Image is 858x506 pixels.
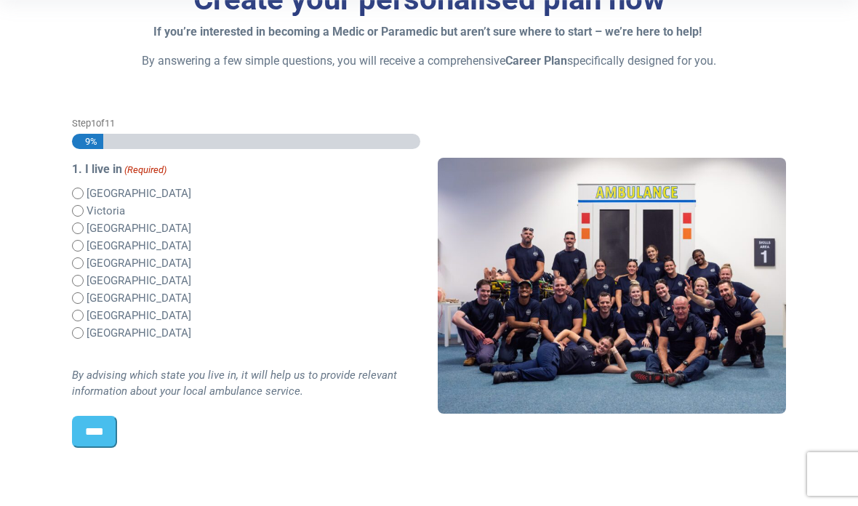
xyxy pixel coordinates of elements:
[72,52,787,70] p: By answering a few simple questions, you will receive a comprehensive specifically designed for you.
[87,308,191,324] label: [GEOGRAPHIC_DATA]
[105,118,115,129] span: 11
[72,116,420,130] p: Step of
[72,161,420,178] legend: 1. I live in
[505,54,567,68] strong: Career Plan
[91,118,96,129] span: 1
[87,255,191,272] label: [GEOGRAPHIC_DATA]
[153,25,702,39] strong: If you’re interested in becoming a Medic or Paramedic but aren’t sure where to start – we’re here...
[79,134,97,149] span: 9%
[87,290,191,307] label: [GEOGRAPHIC_DATA]
[87,325,191,342] label: [GEOGRAPHIC_DATA]
[87,203,125,220] label: Victoria
[87,220,191,237] label: [GEOGRAPHIC_DATA]
[87,185,191,202] label: [GEOGRAPHIC_DATA]
[87,273,191,289] label: [GEOGRAPHIC_DATA]
[72,369,397,398] i: By advising which state you live in, it will help us to provide relevant information about your l...
[123,163,167,177] span: (Required)
[87,238,191,254] label: [GEOGRAPHIC_DATA]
